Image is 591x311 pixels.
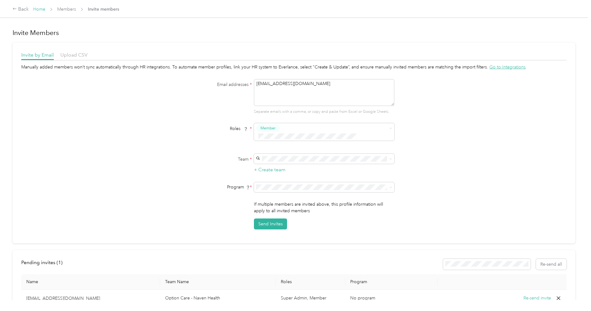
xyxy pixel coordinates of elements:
[174,156,252,163] label: Team
[165,295,220,301] span: Option Care - Naven Health
[489,64,526,70] span: Go to Integrations
[254,79,394,106] textarea: [EMAIL_ADDRESS][DOMAIN_NAME]
[523,295,551,302] button: Re-send invite
[33,7,45,12] a: Home
[260,125,275,131] span: Member
[57,7,76,12] a: Members
[256,124,280,132] button: Member
[26,295,155,302] p: [EMAIL_ADDRESS][DOMAIN_NAME]
[13,6,29,13] div: Back
[21,259,63,265] span: Pending invites
[160,274,276,290] th: Team Name
[57,259,63,265] span: ( 1 )
[21,274,160,290] th: Name
[21,64,567,70] div: Manually added members won’t sync automatically through HR integrations. To automate member profi...
[443,259,567,270] div: Resend all invitations
[254,166,285,174] button: + Create team
[350,295,375,301] span: No program
[21,259,567,270] div: info-bar
[88,6,119,13] span: Invite members
[556,276,591,311] iframe: Everlance-gr Chat Button Frame
[21,52,54,58] span: Invite by Email
[536,259,567,270] button: Re-send all
[174,184,252,190] div: Program
[228,124,250,133] span: Roles
[254,218,287,229] button: Send Invites
[174,81,252,88] label: Email addresses
[345,274,438,290] th: Program
[60,52,88,58] span: Upload CSV
[281,295,326,301] span: Super Admin, Member
[276,274,345,290] th: Roles
[254,109,394,115] p: Separate emails with a comma, or copy and paste from Excel or Google Sheets.
[13,28,575,37] h1: Invite Members
[254,201,394,214] p: If multiple members are invited above, this profile information will apply to all invited members
[21,259,67,270] div: left-menu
